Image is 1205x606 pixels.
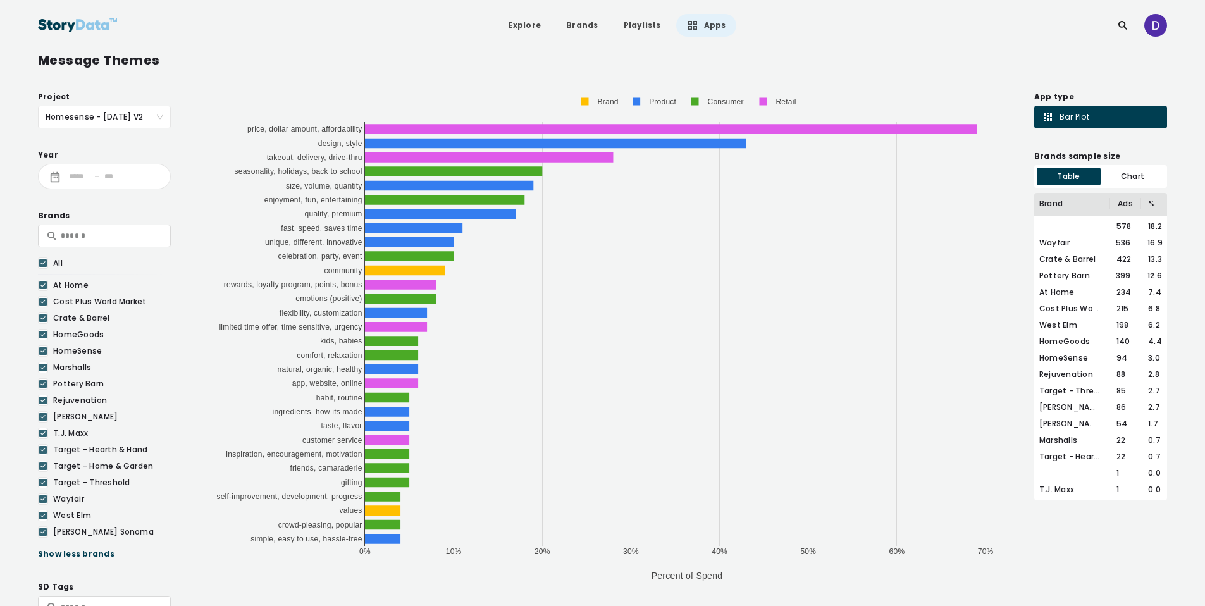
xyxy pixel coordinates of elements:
a: Apps [676,14,736,37]
div: 198 [1109,319,1141,331]
div: 0.0 [1140,467,1162,479]
div: All [53,257,164,269]
div: 399 [1108,270,1140,281]
div: Brands [38,209,171,222]
div: T.J. Maxx [53,428,164,439]
div: HomeGoods [1039,336,1109,347]
div: 422 [1109,254,1141,265]
div: West Elm [1039,319,1109,331]
div: Table [1037,168,1101,185]
a: Brands [556,14,608,37]
div: 140 [1109,336,1141,347]
div: 85 [1109,385,1141,397]
div: 54 [1109,418,1141,430]
div: Crate & Barrel [1039,254,1109,265]
div: 22 [1109,435,1141,446]
div: 6.8 [1140,303,1162,314]
div: 3.0 [1140,352,1162,364]
div: Marshalls [53,362,164,373]
div: [PERSON_NAME] Sonoma [53,526,164,538]
div: Rejuvenation [1039,369,1109,380]
div: 22 [1109,451,1141,462]
div: Target - Threshold [53,477,164,488]
div: HomeGoods [53,329,164,340]
a: Explore [498,14,551,37]
div: [PERSON_NAME] [1039,402,1109,413]
div: 0.7 [1140,451,1162,462]
div: Chart [1101,168,1165,185]
div: Rejuvenation [53,395,164,406]
div: % [1141,198,1162,209]
div: 0.7 [1140,435,1162,446]
div: 578 [1109,221,1141,232]
div: 215 [1109,303,1141,314]
div: 2.7 [1140,402,1162,413]
div: SD Tags [38,581,171,593]
div: Target - Threshold [1039,385,1109,397]
div: Crate & Barrel [53,312,164,324]
div: 1 [1109,467,1141,479]
span: Homesense - Oct 2025 V2 [46,106,163,128]
div: 6.2 [1140,319,1162,331]
div: Target - Hearth & Hand [53,444,164,455]
div: Project [38,90,171,103]
div: Ads [1109,198,1141,209]
div: [PERSON_NAME] [53,411,164,423]
div: Target - Hearth & Hand [1039,451,1109,462]
div: Wayfair [1039,237,1108,249]
div: 2.7 [1140,385,1162,397]
div: 18.2 [1140,221,1162,232]
div: 12.6 [1140,270,1162,281]
div: HomeSense [1039,352,1109,364]
div: 13.3 [1140,254,1162,265]
div: 94 [1109,352,1141,364]
div: 1 [1109,484,1141,495]
div: App type [1034,90,1167,103]
div: Year [38,149,171,161]
div: [PERSON_NAME] Sonoma [1039,418,1109,430]
div: Pottery Barn [1039,270,1108,281]
div: Target - Home & Garden [53,461,164,472]
div: 536 [1108,237,1140,249]
img: StoryData Logo [38,14,118,37]
div: 1.7 [1140,418,1162,430]
div: 7.4 [1140,287,1162,298]
div: Brands sample size [1034,150,1167,163]
div: 2.8 [1140,369,1162,380]
div: 16.9 [1140,237,1162,249]
div: Pottery Barn [53,378,164,390]
div: HomeSense [53,345,164,357]
div: Wayfair [53,493,164,505]
div: Show less brands [38,548,171,560]
div: At Home [1039,287,1109,298]
div: T.J. Maxx [1039,484,1109,495]
div: Brand [1039,198,1109,209]
div: West Elm [53,510,164,521]
a: Playlists [614,14,671,37]
div: 0.0 [1140,484,1162,495]
div: Cost Plus World Market [53,296,164,307]
div: Cost Plus World Market [1039,303,1109,314]
div: Message Themes [38,51,1167,70]
div: Bar Plot [1042,111,1089,123]
div: Marshalls [1039,435,1109,446]
div: At Home [53,280,164,291]
div: 88 [1109,369,1141,380]
div: - [89,172,104,181]
div: 86 [1109,402,1141,413]
div: 234 [1109,287,1141,298]
div: 4.4 [1140,336,1162,347]
img: ACg8ocKzwPDiA-G5ZA1Mflw8LOlJAqwuiocHy5HQ8yAWPW50gy9RiA=s96-c [1144,14,1167,37]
